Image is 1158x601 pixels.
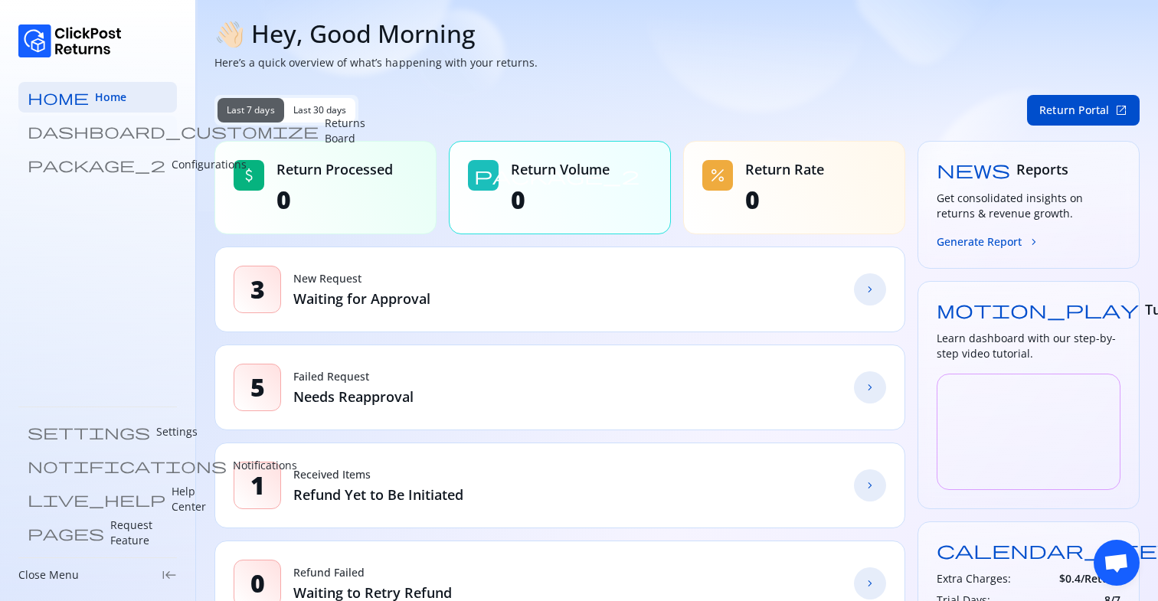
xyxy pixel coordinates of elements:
[18,518,177,548] a: pages Request Feature
[18,82,177,113] a: home Home
[1115,104,1127,116] span: open_in_new
[18,149,177,180] a: package_2 Configurations
[28,90,89,105] span: home
[28,157,165,172] span: package_2
[293,467,463,482] p: Received Items
[854,469,886,501] a: chevron_forward
[864,479,876,492] span: chevron_forward
[1059,571,1120,586] span: $ 0.4 /Return
[325,116,365,146] p: Returns Board
[937,331,1120,361] h3: Learn dashboard with our step-by-step video tutorial.
[745,160,824,178] span: Return Rate
[110,518,168,548] p: Request Feature
[276,185,393,215] span: 0
[1016,160,1068,178] span: Reports
[172,157,247,172] p: Configurations
[293,271,430,286] p: New Request
[28,123,319,139] span: dashboard_customize
[28,525,104,541] span: pages
[250,568,265,599] span: 0
[937,571,1011,586] h3: Extra Charges:
[18,416,177,447] a: settings Settings
[1094,540,1140,586] div: Open chat
[745,185,824,215] span: 0
[172,484,206,514] p: Help Center
[511,185,610,215] span: 0
[937,191,1120,221] h3: Get consolidated insights on returns & revenue growth.
[18,567,177,583] div: Close Menukeyboard_tab_rtl
[95,90,126,105] span: Home
[240,166,258,185] span: attach_money
[1028,236,1040,248] span: chevron_forward
[18,450,177,481] a: notifications Notifications
[18,484,177,514] a: live_help Help Center
[854,567,886,599] a: chevron_forward
[864,577,876,590] span: chevron_forward
[854,371,886,403] a: chevron_forward
[474,166,640,185] span: package_2
[250,470,265,501] span: 1
[864,283,876,296] span: chevron_forward
[293,387,414,406] p: Needs Reapproval
[28,424,150,439] span: settings
[227,104,275,116] span: Last 7 days
[18,116,177,146] a: dashboard_customize Returns Board
[214,55,1140,70] p: Here’s a quick overview of what’s happening with your returns.
[162,567,177,583] span: keyboard_tab_rtl
[708,166,727,185] span: percent
[28,492,165,507] span: live_help
[293,104,347,116] span: Last 30 days
[233,458,297,473] p: Notifications
[214,18,1140,49] h1: 👋🏻 Hey, Good Morning
[854,273,886,305] a: chevron_forward
[864,381,876,394] span: chevron_forward
[276,160,393,178] span: Return Processed
[18,24,122,57] img: Logo
[511,160,610,178] span: Return Volume
[250,274,265,305] span: 3
[937,234,1040,250] button: Generate Reportchevron_forward
[156,424,198,439] p: Settings
[937,160,1010,178] span: news
[18,567,79,583] p: Close Menu
[218,98,284,122] button: Last 7 days
[293,565,452,580] p: Refund Failed
[293,485,463,504] p: Refund Yet to Be Initiated
[293,289,430,308] p: Waiting for Approval
[937,374,1120,490] iframe: YouTube video player
[293,369,414,384] p: Failed Request
[937,300,1139,318] span: motion_play
[250,372,265,403] span: 5
[284,98,356,122] button: Last 30 days
[28,458,227,473] span: notifications
[1027,95,1140,126] button: Return Portalopen_in_new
